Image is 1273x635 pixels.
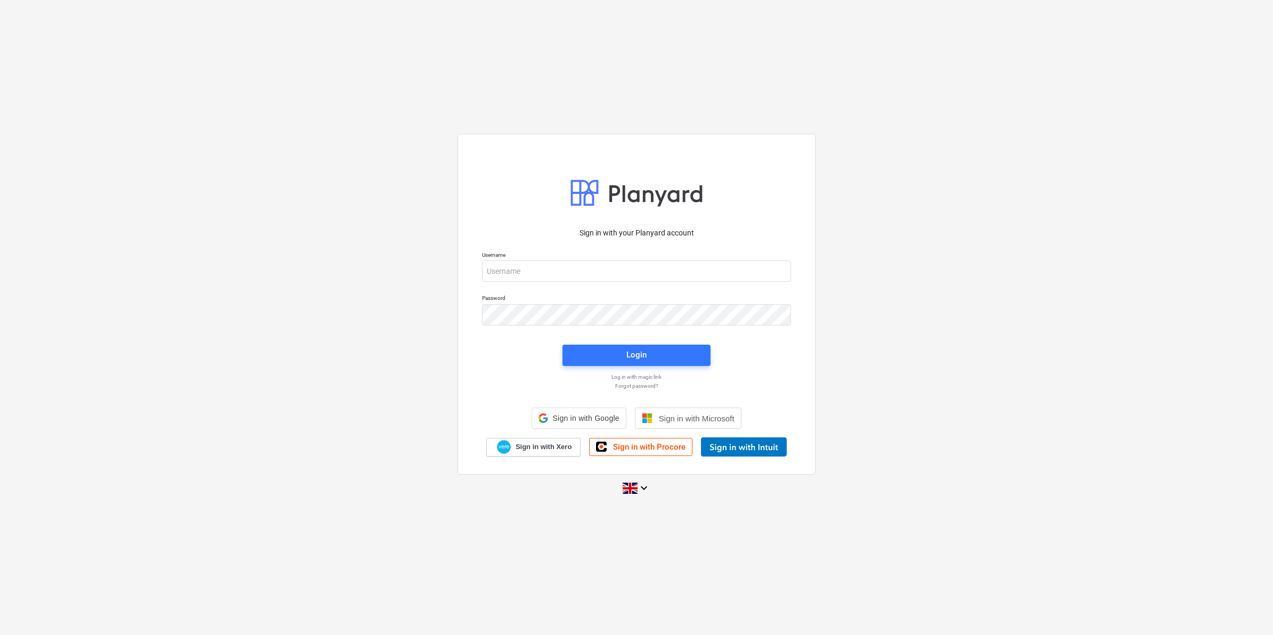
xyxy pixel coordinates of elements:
[532,408,626,429] div: Sign in with Google
[589,438,692,456] a: Sign in with Procore
[477,373,796,380] a: Log in with magic link
[659,414,735,423] span: Sign in with Microsoft
[497,440,511,454] img: Xero logo
[477,382,796,389] a: Forgot password?
[626,348,647,362] div: Login
[482,251,791,260] p: Username
[642,413,652,424] img: Microsoft logo
[613,442,686,452] span: Sign in with Procore
[562,345,711,366] button: Login
[638,482,650,494] i: keyboard_arrow_down
[552,414,619,422] span: Sign in with Google
[482,295,791,304] p: Password
[516,442,572,452] span: Sign in with Xero
[486,438,581,457] a: Sign in with Xero
[482,227,791,239] p: Sign in with your Planyard account
[482,260,791,282] input: Username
